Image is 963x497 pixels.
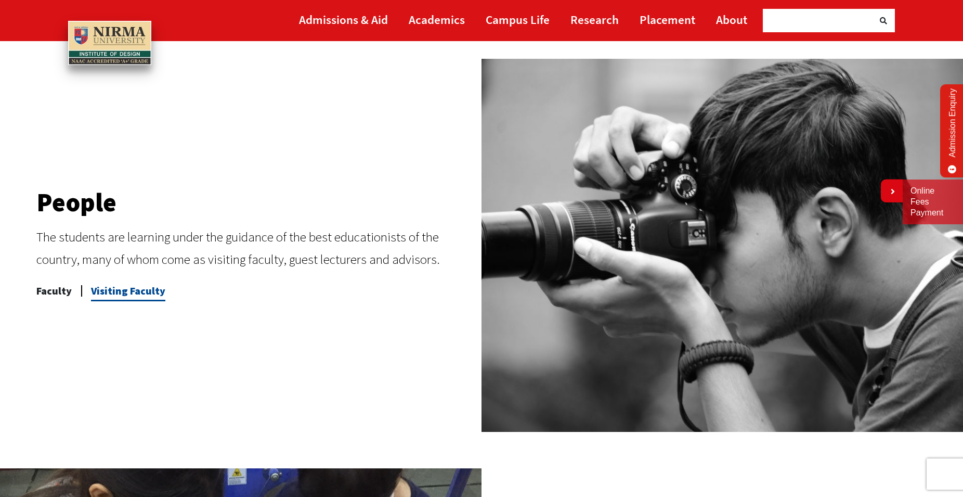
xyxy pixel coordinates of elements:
a: Research [570,8,619,31]
a: Online Fees Payment [910,186,955,218]
div: The students are learning under the guidance of the best educationists of the country, many of wh... [36,226,466,270]
a: Faculty [36,281,72,301]
a: Visiting Faculty [91,281,165,301]
a: Campus Life [486,8,550,31]
a: Placement [640,8,695,31]
h2: People [36,189,466,215]
img: main_logo [68,21,151,66]
a: About [716,8,747,31]
a: Admissions & Aid [299,8,388,31]
a: Academics [409,8,465,31]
